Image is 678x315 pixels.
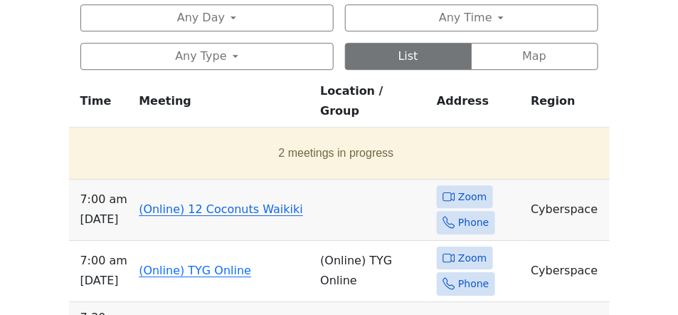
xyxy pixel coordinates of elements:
[80,271,128,291] span: [DATE]
[345,4,598,31] button: Any Time
[458,214,489,232] span: Phone
[525,81,609,128] th: Region
[314,241,431,302] td: (Online) TYG Online
[80,210,128,229] span: [DATE]
[525,241,609,302] td: Cyberspace
[80,251,128,271] span: 7:00 AM
[458,275,489,293] span: Phone
[133,81,314,128] th: Meeting
[80,4,334,31] button: Any Day
[458,188,487,206] span: Zoom
[525,180,609,241] td: Cyberspace
[139,264,251,277] a: (Online) TYG Online
[431,81,525,128] th: Address
[458,249,487,267] span: Zoom
[471,43,598,70] button: Map
[69,81,134,128] th: Time
[139,202,303,216] a: (Online) 12 Coconuts Waikiki
[80,43,334,70] button: Any Type
[345,43,472,70] button: List
[80,190,128,210] span: 7:00 AM
[314,81,431,128] th: Location / Group
[75,133,598,173] button: 2 meetings in progress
